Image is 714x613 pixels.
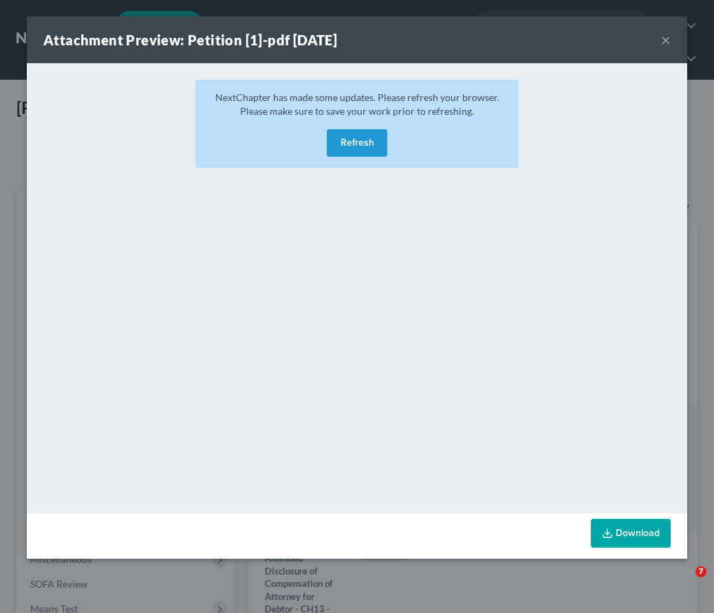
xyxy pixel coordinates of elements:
[695,566,706,577] span: 7
[591,519,671,548] a: Download
[661,32,671,48] button: ×
[27,63,687,510] iframe: <object ng-attr-data='[URL][DOMAIN_NAME]' type='application/pdf' width='100%' height='650px'></ob...
[327,129,387,157] button: Refresh
[215,91,499,117] span: NextChapter has made some updates. Please refresh your browser. Please make sure to save your wor...
[43,32,337,48] strong: Attachment Preview: Petition [1]-pdf [DATE]
[667,566,700,599] iframe: Intercom live chat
